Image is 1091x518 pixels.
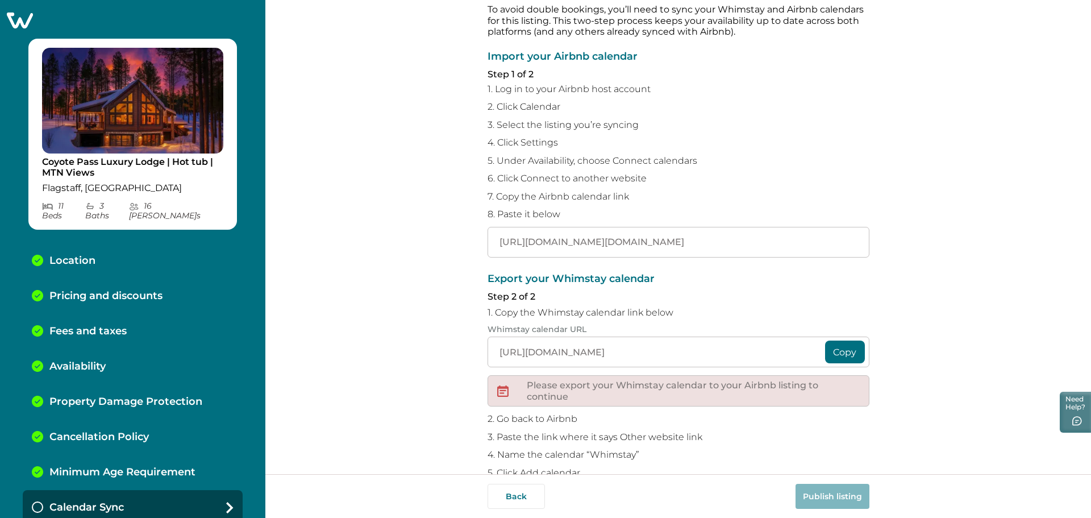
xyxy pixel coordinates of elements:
p: 2. Go back to Airbnb [488,413,869,425]
p: 11 Bed s [42,201,85,221]
p: 6. Click Connect to another website [488,173,869,184]
img: propertyImage_Coyote Pass Luxury Lodge | Hot tub | MTN Views [42,48,223,154]
p: 3. Select the listing you’re syncing [488,119,869,131]
p: 4. Click Settings [488,137,869,148]
p: Cancellation Policy [49,431,149,444]
button: Back [488,484,545,509]
p: Calendar Sync [49,502,124,514]
p: Step 1 of 2 [488,69,869,80]
p: Availability [49,360,106,373]
button: Copy [825,341,865,363]
p: Flagstaff, [GEOGRAPHIC_DATA] [42,183,223,194]
p: 1. Copy the Whimstay calendar link below [488,307,869,318]
p: 4. Name the calendar “Whimstay” [488,449,869,461]
p: 16 [PERSON_NAME] s [129,201,223,221]
p: 5. Under Availability, choose Connect calendars [488,155,869,167]
p: To avoid double bookings, you’ll need to sync your Whimstay and Airbnb calendars for this listing... [488,4,869,38]
p: Minimum Age Requirement [49,466,195,479]
p: Pricing and discounts [49,290,163,302]
input: Airbnb calendar link [488,227,869,258]
p: 3 Bath s [85,201,130,221]
p: 3. Paste the link where it says Other website link [488,432,869,443]
p: Location [49,255,95,267]
p: Fees and taxes [49,325,127,338]
p: Property Damage Protection [49,396,202,408]
p: 1. Log in to your Airbnb host account [488,84,869,95]
p: 5. Click Add calendar [488,467,869,479]
p: 8. Paste it below [488,209,869,220]
p: Coyote Pass Luxury Lodge | Hot tub | MTN Views [42,156,223,179]
p: 7. Copy the Airbnb calendar link [488,191,869,202]
p: Step 2 of 2 [488,291,869,302]
p: Please export your Whimstay calendar to your Airbnb listing to continue [527,380,860,402]
button: Publish listing [796,484,869,509]
p: 2. Click Calendar [488,101,869,113]
p: Export your Whimstay calendar [488,273,869,285]
p: Whimstay calendar URL [488,325,869,334]
p: Import your Airbnb calendar [488,51,869,63]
